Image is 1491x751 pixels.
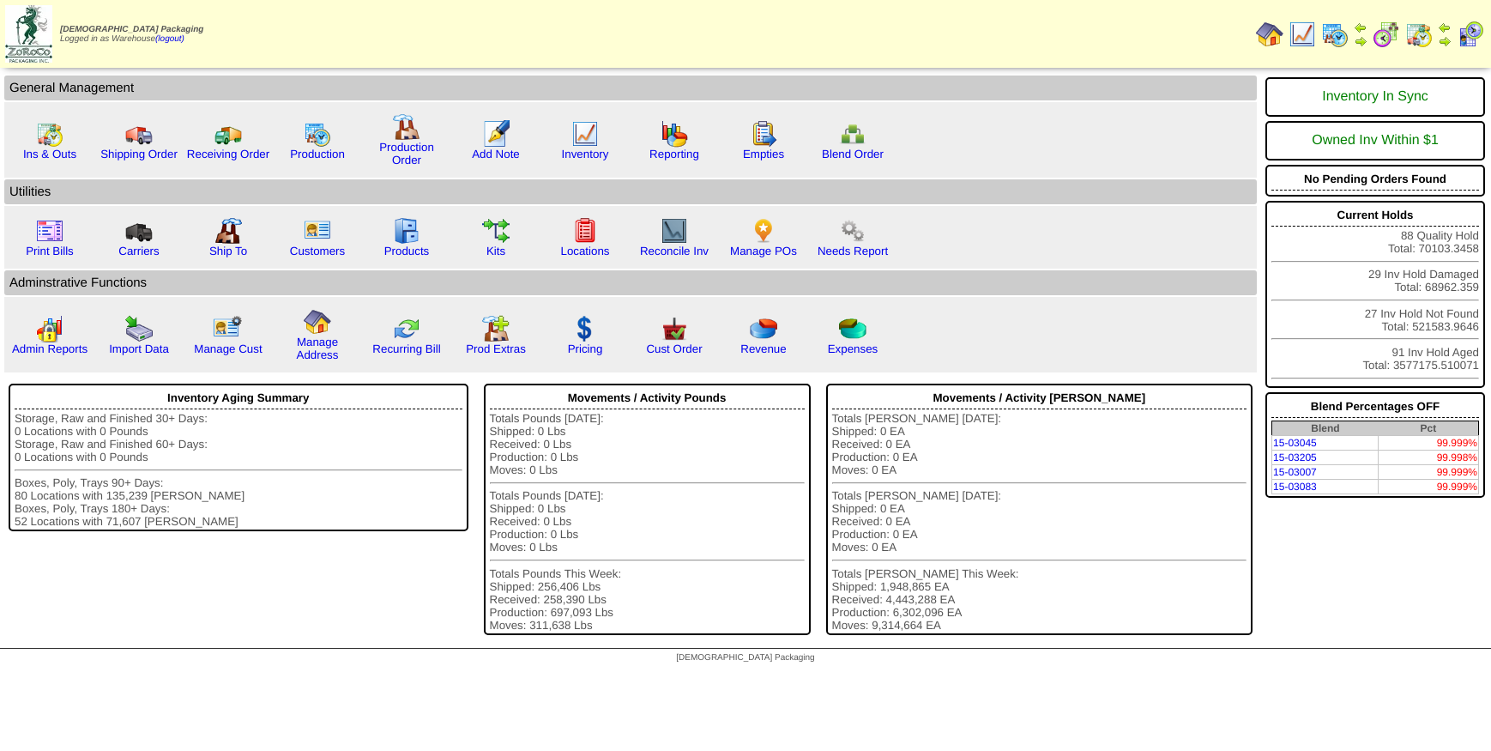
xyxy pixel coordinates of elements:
div: Current Holds [1271,204,1479,227]
img: truck.gif [125,120,153,148]
a: Ship To [209,245,247,257]
img: dollar.gif [571,315,599,342]
a: Needs Report [818,245,888,257]
div: Owned Inv Within $1 [1271,124,1479,157]
a: Prod Extras [466,342,526,355]
th: Blend [1272,421,1379,436]
span: [DEMOGRAPHIC_DATA] Packaging [676,653,814,663]
span: [DEMOGRAPHIC_DATA] Packaging [60,25,203,34]
a: Production Order [379,141,434,167]
img: po.png [750,217,777,245]
img: truck2.gif [214,120,242,148]
a: Production [290,148,345,160]
img: calendarprod.gif [304,120,331,148]
a: Pricing [568,342,603,355]
a: Import Data [109,342,169,355]
img: arrowright.gif [1354,34,1367,48]
a: Cust Order [646,342,702,355]
img: customers.gif [304,217,331,245]
img: import.gif [125,315,153,342]
a: 15-03007 [1273,466,1317,478]
img: calendarblend.gif [1373,21,1400,48]
a: 15-03045 [1273,437,1317,449]
img: truck3.gif [125,217,153,245]
img: arrowleft.gif [1354,21,1367,34]
a: Inventory [562,148,609,160]
img: line_graph.gif [1289,21,1316,48]
a: Add Note [472,148,520,160]
a: Kits [486,245,505,257]
img: workflow.gif [482,217,510,245]
img: workorder.gif [750,120,777,148]
img: graph2.png [36,315,63,342]
img: locations.gif [571,217,599,245]
div: Blend Percentages OFF [1271,396,1479,418]
div: 88 Quality Hold Total: 70103.3458 29 Inv Hold Damaged Total: 68962.359 27 Inv Hold Not Found Tota... [1265,201,1485,388]
a: Print Bills [26,245,74,257]
td: 99.998% [1379,451,1479,465]
img: cust_order.png [661,315,688,342]
a: Revenue [740,342,786,355]
img: factory.gif [393,113,420,141]
td: 99.999% [1379,480,1479,494]
td: 99.999% [1379,436,1479,451]
td: General Management [4,76,1257,100]
img: pie_chart.png [750,315,777,342]
a: Reporting [649,148,699,160]
a: Blend Order [822,148,884,160]
div: Inventory In Sync [1271,81,1479,113]
img: calendarprod.gif [1321,21,1349,48]
div: Inventory Aging Summary [15,387,462,409]
div: Totals [PERSON_NAME] [DATE]: Shipped: 0 EA Received: 0 EA Production: 0 EA Moves: 0 EA Totals [PE... [832,412,1247,632]
a: 15-03205 [1273,451,1317,463]
th: Pct [1379,421,1479,436]
a: Locations [560,245,609,257]
img: graph.gif [661,120,688,148]
img: managecust.png [213,315,244,342]
a: Receiving Order [187,148,269,160]
td: Utilities [4,179,1257,204]
img: home.gif [304,308,331,336]
a: Products [384,245,430,257]
img: zoroco-logo-small.webp [5,5,52,63]
img: line_graph.gif [571,120,599,148]
a: Manage Cust [194,342,262,355]
img: workflow.png [839,217,866,245]
img: cabinet.gif [393,217,420,245]
img: arrowleft.gif [1438,21,1452,34]
img: pie_chart2.png [839,315,866,342]
a: (logout) [155,34,184,44]
a: Manage POs [730,245,797,257]
div: Storage, Raw and Finished 30+ Days: 0 Locations with 0 Pounds Storage, Raw and Finished 60+ Days:... [15,412,462,528]
img: calendarinout.gif [36,120,63,148]
div: Totals Pounds [DATE]: Shipped: 0 Lbs Received: 0 Lbs Production: 0 Lbs Moves: 0 Lbs Totals Pounds... [490,412,805,632]
a: 15-03083 [1273,481,1317,493]
div: Movements / Activity Pounds [490,387,805,409]
img: home.gif [1256,21,1283,48]
a: Empties [743,148,784,160]
a: Ins & Outs [23,148,76,160]
a: Customers [290,245,345,257]
img: prodextras.gif [482,315,510,342]
td: Adminstrative Functions [4,270,1257,295]
img: factory2.gif [214,217,242,245]
a: Shipping Order [100,148,178,160]
div: No Pending Orders Found [1271,168,1479,191]
img: network.png [839,120,866,148]
img: invoice2.gif [36,217,63,245]
img: reconcile.gif [393,315,420,342]
a: Manage Address [297,336,339,361]
img: calendarcustomer.gif [1457,21,1484,48]
a: Recurring Bill [372,342,440,355]
a: Admin Reports [12,342,88,355]
td: 99.999% [1379,465,1479,480]
div: Movements / Activity [PERSON_NAME] [832,387,1247,409]
img: orders.gif [482,120,510,148]
a: Reconcile Inv [640,245,709,257]
a: Carriers [118,245,159,257]
a: Expenses [828,342,878,355]
span: Logged in as Warehouse [60,25,203,44]
img: arrowright.gif [1438,34,1452,48]
img: line_graph2.gif [661,217,688,245]
img: calendarinout.gif [1405,21,1433,48]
